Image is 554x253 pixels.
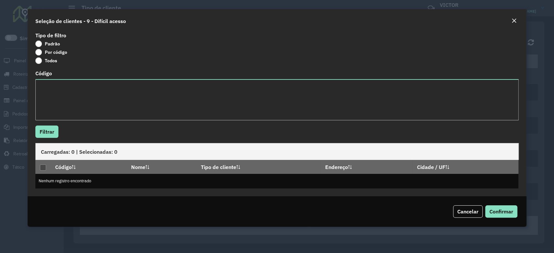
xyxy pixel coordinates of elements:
button: Close [510,17,519,25]
button: Confirmar [485,205,517,218]
button: Cancelar [453,205,483,218]
th: Tipo de cliente [196,160,321,174]
span: Confirmar [489,208,513,215]
th: Cidade / UF [412,160,518,174]
label: Código [35,69,52,77]
td: Nenhum registro encontrado [35,174,518,188]
label: Por código [35,49,67,55]
h4: Seleção de clientes - 9 - Difícil acesso [35,17,126,25]
label: Todos [35,57,57,64]
th: Código [51,160,127,174]
span: Cancelar [457,208,478,215]
label: Padrão [35,41,60,47]
div: Carregadas: 0 | Selecionadas: 0 [35,143,518,160]
button: Filtrar [35,126,58,138]
th: Endereço [321,160,412,174]
label: Tipo de filtro [35,31,66,39]
th: Nome [127,160,196,174]
em: Fechar [511,18,517,23]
